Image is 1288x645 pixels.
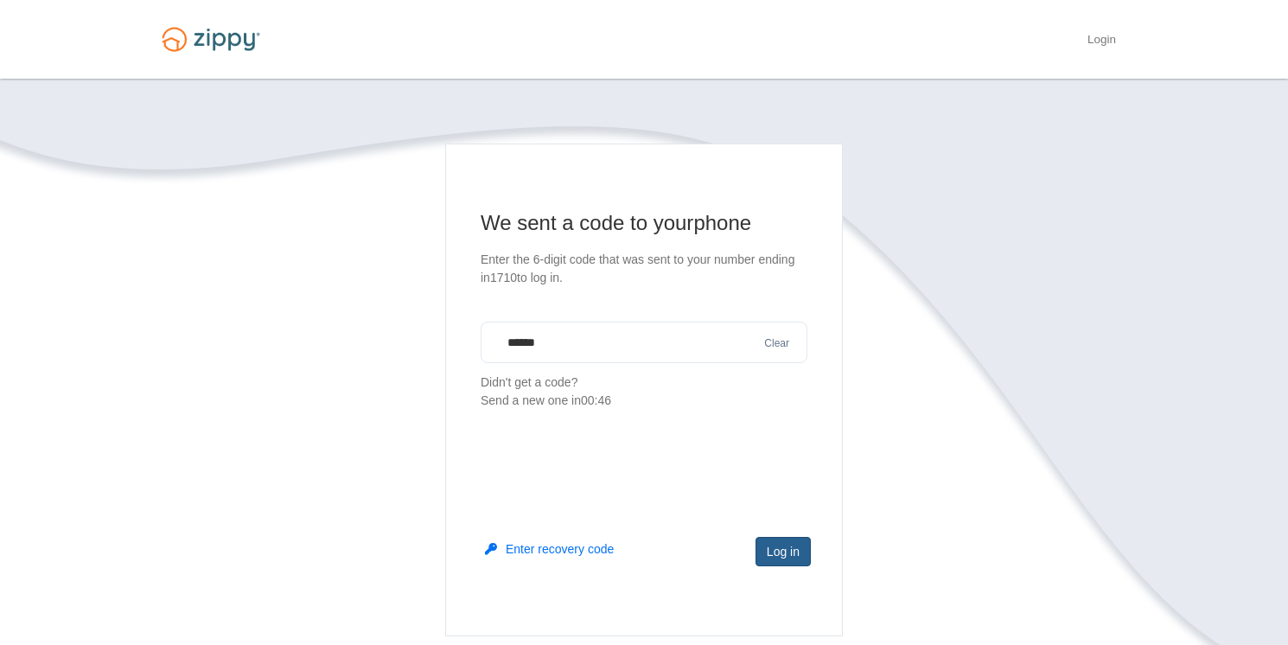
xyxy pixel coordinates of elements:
[1087,33,1116,50] a: Login
[481,251,807,287] p: Enter the 6-digit code that was sent to your number ending in 1710 to log in.
[485,540,614,558] button: Enter recovery code
[481,392,807,410] div: Send a new one in 00:46
[481,209,807,237] h1: We sent a code to your phone
[481,374,807,410] p: Didn't get a code?
[151,19,271,60] img: Logo
[756,537,811,566] button: Log in
[759,335,794,352] button: Clear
